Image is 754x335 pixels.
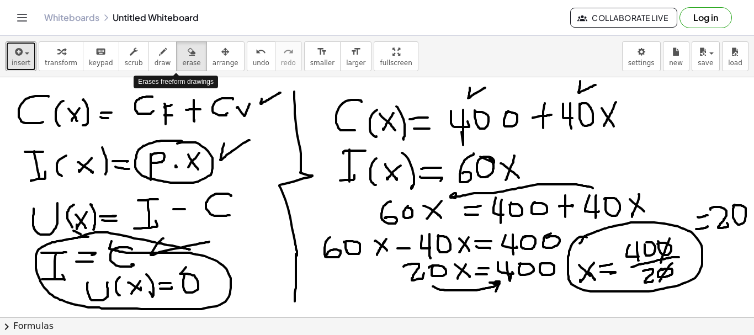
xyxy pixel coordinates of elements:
[304,41,341,71] button: format_sizesmaller
[679,7,732,28] button: Log in
[13,9,31,26] button: Toggle navigation
[45,59,77,67] span: transform
[119,41,149,71] button: scrub
[317,45,327,59] i: format_size
[125,59,143,67] span: scrub
[628,59,655,67] span: settings
[134,76,218,88] div: Erases freeform drawings
[580,13,668,23] span: Collaborate Live
[283,45,294,59] i: redo
[669,59,683,67] span: new
[340,41,371,71] button: format_sizelarger
[380,59,412,67] span: fullscreen
[83,41,119,71] button: keyboardkeypad
[95,45,106,59] i: keyboard
[256,45,266,59] i: undo
[247,41,275,71] button: undoundo
[663,41,689,71] button: new
[728,59,742,67] span: load
[275,41,302,71] button: redoredo
[148,41,177,71] button: draw
[182,59,200,67] span: erase
[374,41,418,71] button: fullscreen
[570,8,677,28] button: Collaborate Live
[346,59,365,67] span: larger
[351,45,361,59] i: format_size
[253,59,269,67] span: undo
[310,59,334,67] span: smaller
[12,59,30,67] span: insert
[622,41,661,71] button: settings
[722,41,748,71] button: load
[155,59,171,67] span: draw
[692,41,720,71] button: save
[44,12,99,23] a: Whiteboards
[213,59,238,67] span: arrange
[206,41,245,71] button: arrange
[698,59,713,67] span: save
[39,41,83,71] button: transform
[89,59,113,67] span: keypad
[176,41,206,71] button: erase
[6,41,36,71] button: insert
[281,59,296,67] span: redo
